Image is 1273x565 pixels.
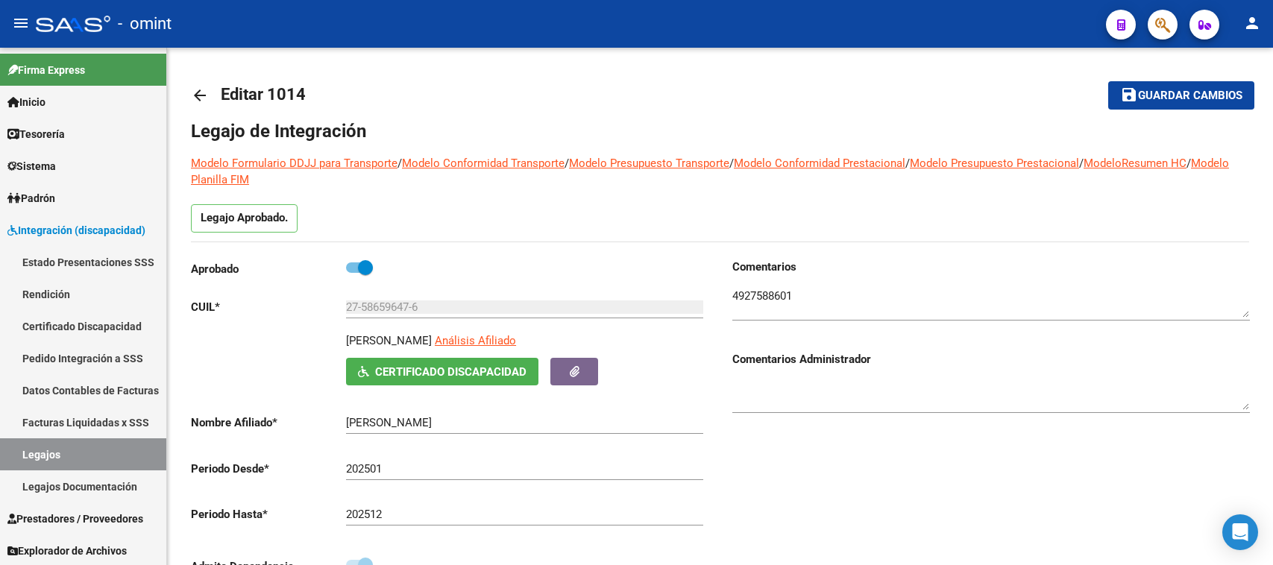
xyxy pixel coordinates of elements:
[191,414,346,431] p: Nombre Afiliado
[7,126,65,142] span: Tesorería
[1108,81,1254,109] button: Guardar cambios
[7,543,127,559] span: Explorador de Archivos
[1120,86,1138,104] mat-icon: save
[118,7,172,40] span: - omint
[7,62,85,78] span: Firma Express
[191,119,1249,143] h1: Legajo de Integración
[191,261,346,277] p: Aprobado
[1243,14,1261,32] mat-icon: person
[734,157,905,170] a: Modelo Conformidad Prestacional
[191,461,346,477] p: Periodo Desde
[7,190,55,206] span: Padrón
[569,157,729,170] a: Modelo Presupuesto Transporte
[435,334,516,347] span: Análisis Afiliado
[910,157,1079,170] a: Modelo Presupuesto Prestacional
[402,157,565,170] a: Modelo Conformidad Transporte
[191,299,346,315] p: CUIL
[346,332,432,349] p: [PERSON_NAME]
[7,511,143,527] span: Prestadores / Proveedores
[191,86,209,104] mat-icon: arrow_back
[346,358,538,385] button: Certificado Discapacidad
[191,204,298,233] p: Legajo Aprobado.
[1222,514,1258,550] div: Open Intercom Messenger
[7,94,45,110] span: Inicio
[7,222,145,239] span: Integración (discapacidad)
[7,158,56,174] span: Sistema
[732,351,1250,367] h3: Comentarios Administrador
[1084,157,1186,170] a: ModeloResumen HC
[12,14,30,32] mat-icon: menu
[732,259,1250,275] h3: Comentarios
[375,365,527,379] span: Certificado Discapacidad
[191,506,346,523] p: Periodo Hasta
[221,85,306,104] span: Editar 1014
[191,157,397,170] a: Modelo Formulario DDJJ para Transporte
[1138,89,1242,103] span: Guardar cambios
